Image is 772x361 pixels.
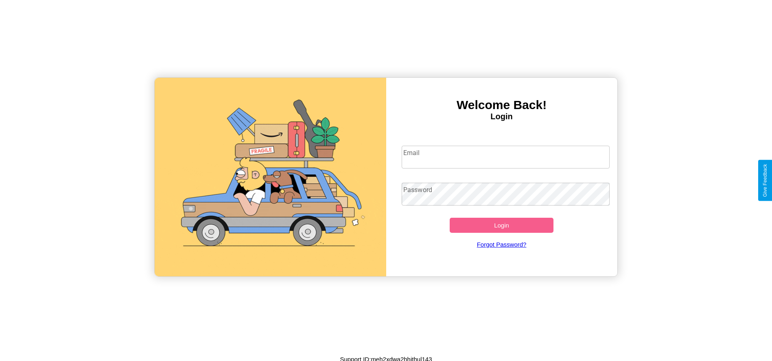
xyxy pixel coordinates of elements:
iframe: Intercom live chat [8,333,28,353]
h3: Welcome Back! [386,98,617,112]
button: Login [450,218,554,233]
div: Give Feedback [762,164,768,197]
a: Forgot Password? [398,233,606,256]
img: gif [155,78,386,276]
h4: Login [386,112,617,121]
